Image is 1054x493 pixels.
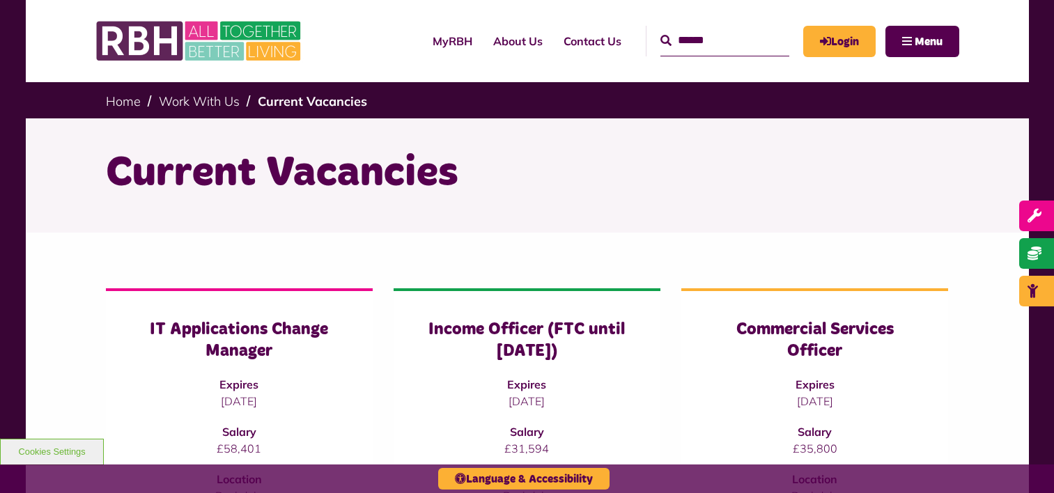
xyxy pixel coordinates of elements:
a: MyRBH [422,22,483,60]
span: Menu [915,36,943,47]
h1: Current Vacancies [106,146,949,201]
p: [DATE] [134,393,345,409]
h3: Commercial Services Officer [709,319,920,362]
a: Current Vacancies [258,93,367,109]
h3: IT Applications Change Manager [134,319,345,362]
a: Work With Us [159,93,240,109]
strong: Expires [796,377,835,391]
p: [DATE] [421,393,633,409]
strong: Salary [510,425,544,439]
a: Contact Us [553,22,632,60]
strong: Expires [507,377,546,391]
strong: Salary [222,425,256,439]
p: £35,800 [709,440,920,457]
h3: Income Officer (FTC until [DATE]) [421,319,633,362]
a: MyRBH [803,26,876,57]
button: Language & Accessibility [438,468,610,490]
p: £58,401 [134,440,345,457]
iframe: Netcall Web Assistant for live chat [991,430,1054,493]
strong: Expires [219,377,258,391]
p: £31,594 [421,440,633,457]
strong: Salary [798,425,832,439]
a: About Us [483,22,553,60]
a: Home [106,93,141,109]
p: [DATE] [709,393,920,409]
img: RBH [95,14,304,68]
button: Navigation [885,26,959,57]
